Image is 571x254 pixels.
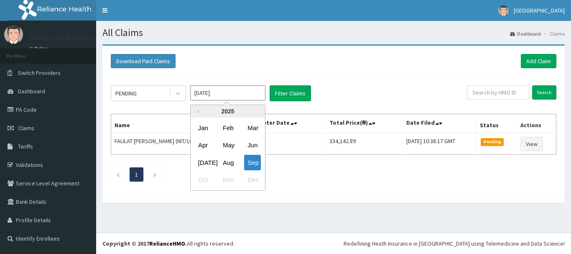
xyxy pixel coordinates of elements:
[344,239,565,248] div: Redefining Heath Insurance in [GEOGRAPHIC_DATA] using Telemedicine and Data Science!
[111,133,243,155] td: FALILAT [PERSON_NAME] (NIT/10118/A)
[510,30,541,37] a: Dashboard
[542,30,565,37] li: Claims
[153,171,157,178] a: Next page
[115,89,137,97] div: PENDING
[467,85,529,100] input: Search by HMO ID
[135,171,138,178] a: Page 1 is your current page
[96,233,571,254] footer: All rights reserved.
[29,46,49,51] a: Online
[326,114,403,133] th: Total Price(₦)
[111,54,176,68] button: Download Paid Claims
[190,85,265,100] input: Select Month and Year
[403,133,477,155] td: [DATE] 10:38:17 GMT
[149,240,185,247] a: RelianceHMO
[18,124,34,132] span: Claims
[111,114,243,133] th: Name
[18,87,45,95] span: Dashboard
[244,155,261,170] div: Choose September 2025
[29,34,153,41] p: Madaniyah Women Specialist Hospital
[195,138,212,153] div: Choose April 2025
[326,133,403,155] td: 334,142.89
[4,25,23,44] img: User Image
[244,120,261,136] div: Choose March 2025
[498,5,509,16] img: User Image
[102,240,187,247] strong: Copyright © 2017 .
[191,119,265,189] div: month 2025-09
[532,85,556,100] input: Search
[18,143,33,150] span: Tariffs
[195,120,212,136] div: Choose January 2025
[219,155,236,170] div: Choose August 2025
[521,54,556,68] a: Add Claim
[514,7,565,14] span: [GEOGRAPHIC_DATA]
[520,137,543,151] a: View
[191,105,265,118] div: 2025
[102,27,565,38] h1: All Claims
[244,138,261,153] div: Choose June 2025
[270,85,311,101] button: Filter Claims
[403,114,477,133] th: Date Filed
[219,138,236,153] div: Choose May 2025
[517,114,556,133] th: Actions
[477,114,517,133] th: Status
[18,69,61,77] span: Switch Providers
[195,109,199,113] button: Previous Year
[195,155,212,170] div: Choose July 2025
[481,138,504,146] span: Pending
[219,120,236,136] div: Choose February 2025
[116,171,120,178] a: Previous page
